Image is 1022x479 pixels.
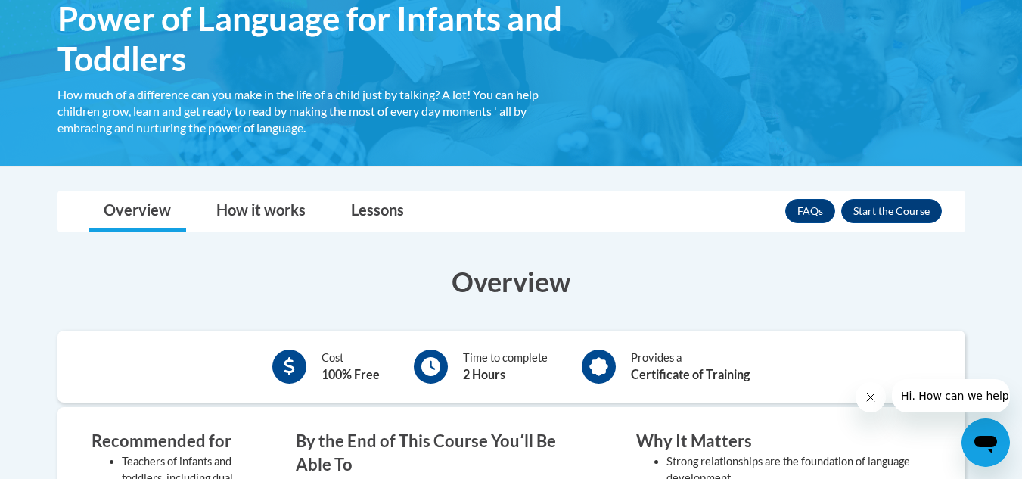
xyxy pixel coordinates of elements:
div: Cost [322,350,380,384]
div: Time to complete [463,350,548,384]
h3: Overview [57,263,965,300]
iframe: Message from company [892,379,1010,412]
button: Enroll [841,199,942,223]
a: Overview [89,191,186,232]
b: 100% Free [322,367,380,381]
span: Hi. How can we help? [9,11,123,23]
div: How much of a difference can you make in the life of a child just by talking? A lot! You can help... [57,86,579,136]
h3: Why It Matters [636,430,931,453]
h3: Recommended for [92,430,250,453]
b: 2 Hours [463,367,505,381]
a: Lessons [336,191,419,232]
h3: By the End of This Course Youʹll Be Able To [296,430,591,477]
b: Certificate of Training [631,367,750,381]
iframe: Button to launch messaging window [961,418,1010,467]
a: How it works [201,191,321,232]
div: Provides a [631,350,750,384]
iframe: Close message [856,382,886,412]
a: FAQs [785,199,835,223]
